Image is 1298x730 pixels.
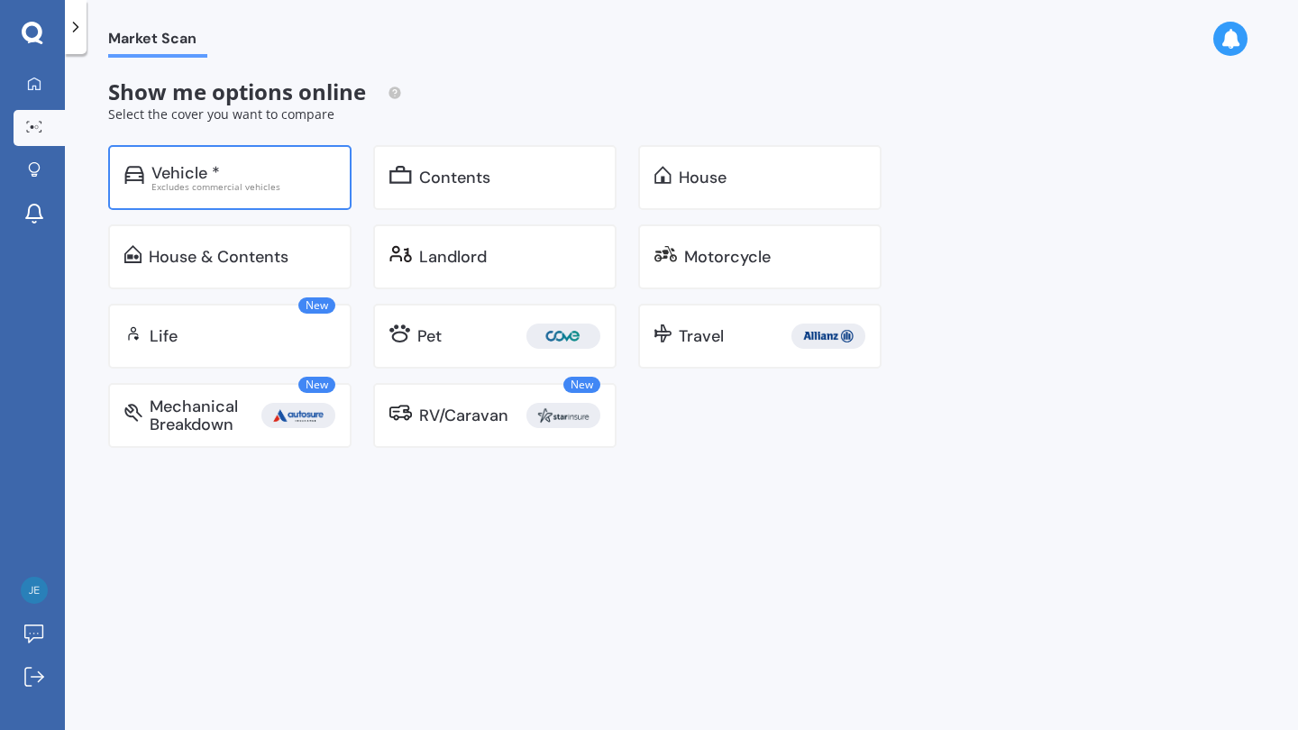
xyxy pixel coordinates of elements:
div: Travel [679,327,724,345]
a: Pet [373,304,617,369]
div: Motorcycle [684,248,771,266]
div: Vehicle * [151,164,220,182]
div: Life [150,327,178,345]
div: RV/Caravan [419,406,508,424]
img: car.f15378c7a67c060ca3f3.svg [124,166,144,184]
div: Contents [419,169,490,187]
img: travel.bdda8d6aa9c3f12c5fe2.svg [654,324,672,342]
img: landlord.470ea2398dcb263567d0.svg [389,245,412,263]
span: Show me options online [108,77,402,106]
span: New [298,377,335,393]
span: Market Scan [108,30,207,54]
img: rv.0245371a01b30db230af.svg [389,404,412,422]
img: mbi.6615ef239df2212c2848.svg [124,404,142,422]
img: home-and-contents.b802091223b8502ef2dd.svg [124,245,142,263]
div: House [679,169,727,187]
img: Star.webp [530,403,597,428]
span: New [298,297,335,314]
div: Excludes commercial vehicles [151,182,335,191]
div: Landlord [419,248,487,266]
img: life.f720d6a2d7cdcd3ad642.svg [124,324,142,342]
div: Mechanical Breakdown [150,397,261,433]
img: content.01f40a52572271636b6f.svg [389,166,412,184]
img: home.91c183c226a05b4dc763.svg [654,166,672,184]
div: House & Contents [149,248,288,266]
span: Select the cover you want to compare [108,105,334,123]
img: Cove.webp [530,324,597,349]
img: Autosure.webp [265,403,332,428]
img: 613b6de7659d8abe49a9cc8f447e90a6 [21,577,48,604]
img: Allianz.webp [795,324,862,349]
span: New [563,377,600,393]
div: Pet [417,327,442,345]
img: pet.71f96884985775575a0d.svg [389,324,410,342]
img: motorbike.c49f395e5a6966510904.svg [654,245,677,263]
